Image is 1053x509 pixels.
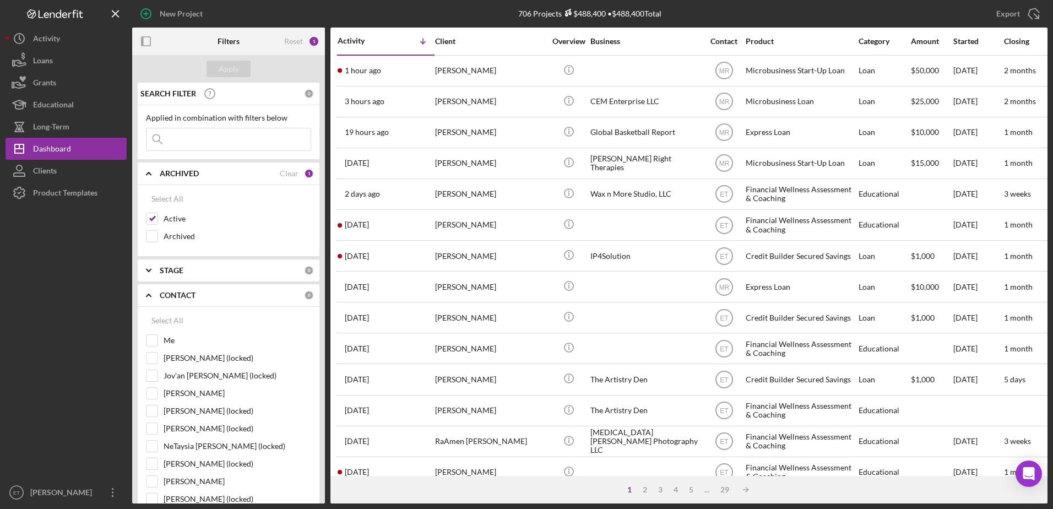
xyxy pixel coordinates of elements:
div: [DATE] [953,427,1003,456]
div: IP4Solution [590,241,701,270]
div: Started [953,37,1003,46]
div: [DATE] [953,149,1003,178]
b: Filters [218,37,240,46]
button: Loans [6,50,127,72]
div: [MEDICAL_DATA][PERSON_NAME] Photography LLC [590,427,701,456]
text: MR [719,283,729,291]
text: ET [720,314,729,322]
text: ET [720,407,729,415]
time: 2025-10-01 11:55 [345,468,369,476]
button: Select All [146,310,189,332]
div: Financial Wellness Assessment & Coaching [746,427,856,456]
div: Financial Wellness Assessment & Coaching [746,334,856,363]
button: Select All [146,188,189,210]
div: Amount [911,37,952,46]
time: 1 month [1004,127,1033,137]
text: ET [720,469,729,476]
div: Reset [284,37,303,46]
div: ... [699,485,715,494]
div: [PERSON_NAME] Right Therapies [590,149,701,178]
label: [PERSON_NAME] (locked) [164,494,311,505]
div: Product [746,37,856,46]
text: ET [720,438,729,446]
div: [PERSON_NAME] [435,118,545,147]
div: Express Loan [746,118,856,147]
button: Long-Term [6,116,127,138]
div: [DATE] [953,365,1003,394]
div: Product Templates [33,182,97,207]
div: 1 [304,169,314,178]
div: [PERSON_NAME] [435,56,545,85]
time: 3 weeks [1004,436,1031,446]
div: Clients [33,160,57,185]
div: Microbusiness Start-Up Loan [746,149,856,178]
div: Client [435,37,545,46]
text: ET [720,191,729,198]
div: [PERSON_NAME] [435,334,545,363]
div: [PERSON_NAME] [28,481,99,506]
a: Dashboard [6,138,127,160]
div: Loan [859,118,910,147]
label: [PERSON_NAME] (locked) [164,423,311,434]
button: ET[PERSON_NAME] [6,481,127,503]
time: 2025-10-02 15:22 [345,344,369,353]
text: MR [719,129,729,137]
div: Loan [859,87,910,116]
div: 706 Projects • $488,400 Total [518,9,661,18]
text: ET [13,490,20,496]
label: Active [164,213,311,224]
button: Grants [6,72,127,94]
label: [PERSON_NAME] [164,388,311,399]
button: Activity [6,28,127,50]
div: Category [859,37,910,46]
div: Educational [859,427,910,456]
div: Overview [548,37,589,46]
time: 2 months [1004,66,1036,75]
span: $50,000 [911,66,939,75]
span: $1,000 [911,251,935,261]
div: CEM Enterprise LLC [590,87,701,116]
label: [PERSON_NAME] (locked) [164,458,311,469]
text: MR [719,67,729,75]
b: CONTACT [160,291,196,300]
div: [PERSON_NAME] [435,241,545,270]
time: 2 months [1004,96,1036,106]
label: [PERSON_NAME] (locked) [164,405,311,416]
time: 1 month [1004,313,1033,322]
text: MR [719,98,729,106]
time: 1 month [1004,282,1033,291]
div: Loan [859,241,910,270]
button: Product Templates [6,182,127,204]
div: New Project [160,3,203,25]
div: Educational [33,94,74,118]
time: 2025-10-05 00:52 [345,252,369,261]
div: [DATE] [953,241,1003,270]
span: $15,000 [911,158,939,167]
div: Dashboard [33,138,71,163]
b: STAGE [160,266,183,275]
div: Wax n More Studio, LLC [590,180,701,209]
div: [DATE] [953,334,1003,363]
div: [DATE] [953,87,1003,116]
label: [PERSON_NAME] [164,476,311,487]
time: 2025-10-06 16:10 [345,189,380,198]
b: ARCHIVED [160,169,199,178]
div: [DATE] [953,458,1003,487]
div: [PERSON_NAME] [435,458,545,487]
time: 2025-10-01 19:18 [345,406,369,415]
div: Open Intercom Messenger [1016,461,1042,487]
div: Long-Term [33,116,69,140]
div: [DATE] [953,272,1003,301]
div: 1 [308,36,319,47]
text: ET [720,345,729,353]
time: 2025-10-05 00:59 [345,220,369,229]
div: 0 [304,89,314,99]
div: [PERSON_NAME] [435,87,545,116]
label: Archived [164,231,311,242]
text: ET [720,376,729,384]
div: Loan [859,365,910,394]
div: Educational [859,210,910,240]
time: 1 month [1004,467,1033,476]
